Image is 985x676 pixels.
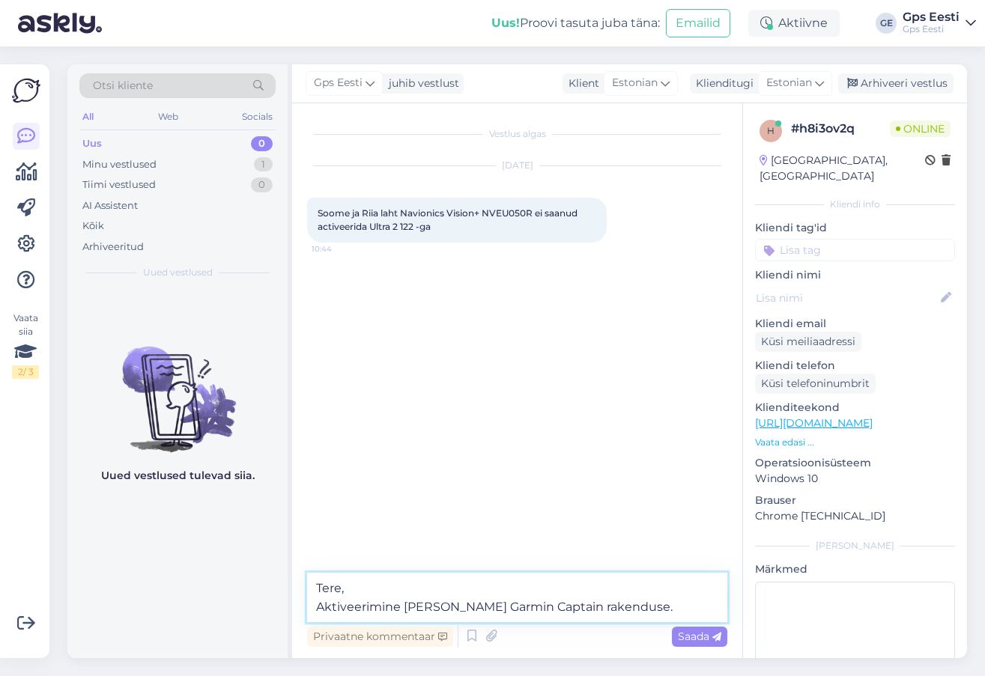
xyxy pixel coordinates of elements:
[755,455,955,471] p: Operatsioonisüsteem
[755,220,955,236] p: Kliendi tag'id
[838,73,954,94] div: Arhiveeri vestlus
[491,14,660,32] div: Proovi tasuta juba täna:
[312,243,368,255] span: 10:44
[67,320,288,454] img: No chats
[903,11,960,23] div: Gps Eesti
[82,136,102,151] div: Uus
[903,23,960,35] div: Gps Eesti
[678,630,721,643] span: Saada
[755,508,955,524] p: Chrome [TECHNICAL_ID]
[748,10,840,37] div: Aktiivne
[755,198,955,211] div: Kliendi info
[756,290,938,306] input: Lisa nimi
[755,561,955,577] p: Märkmed
[307,127,727,141] div: Vestlus algas
[690,76,754,91] div: Klienditugi
[666,9,730,37] button: Emailid
[491,16,520,30] b: Uus!
[82,177,156,192] div: Tiimi vestlused
[307,627,453,647] div: Privaatne kommentaar
[12,311,39,379] div: Vaata siia
[890,121,951,137] span: Online
[82,240,144,255] div: Arhiveeritud
[755,493,955,508] p: Brauser
[755,239,955,261] input: Lisa tag
[612,75,658,91] span: Estonian
[82,157,157,172] div: Minu vestlused
[760,153,925,184] div: [GEOGRAPHIC_DATA], [GEOGRAPHIC_DATA]
[755,316,955,332] p: Kliendi email
[755,358,955,374] p: Kliendi telefon
[903,11,976,35] a: Gps EestiGps Eesti
[755,471,955,487] p: Windows 10
[563,76,599,91] div: Klient
[755,436,955,449] p: Vaata edasi ...
[82,198,138,213] div: AI Assistent
[254,157,273,172] div: 1
[755,332,861,352] div: Küsi meiliaadressi
[155,107,181,127] div: Web
[12,76,40,105] img: Askly Logo
[755,539,955,552] div: [PERSON_NAME]
[251,177,273,192] div: 0
[93,78,153,94] span: Otsi kliente
[755,267,955,283] p: Kliendi nimi
[383,76,459,91] div: juhib vestlust
[239,107,276,127] div: Socials
[307,573,727,622] textarea: Tere, Aktiveerimine [PERSON_NAME] Garmin Captain rakenduse.
[314,75,363,91] span: Gps Eesti
[766,75,812,91] span: Estonian
[767,125,775,136] span: h
[755,416,873,430] a: [URL][DOMAIN_NAME]
[876,13,897,34] div: GE
[307,159,727,172] div: [DATE]
[79,107,97,127] div: All
[318,207,580,232] span: Soome ja Riia laht Navionics Vision+ NVEU050R ei saanud activeerida Ultra 2 122 -ga
[82,219,104,234] div: Kõik
[143,266,213,279] span: Uued vestlused
[791,120,890,138] div: # h8i3ov2q
[755,374,876,394] div: Küsi telefoninumbrit
[101,468,255,484] p: Uued vestlused tulevad siia.
[12,365,39,379] div: 2 / 3
[755,400,955,415] p: Klienditeekond
[251,136,273,151] div: 0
